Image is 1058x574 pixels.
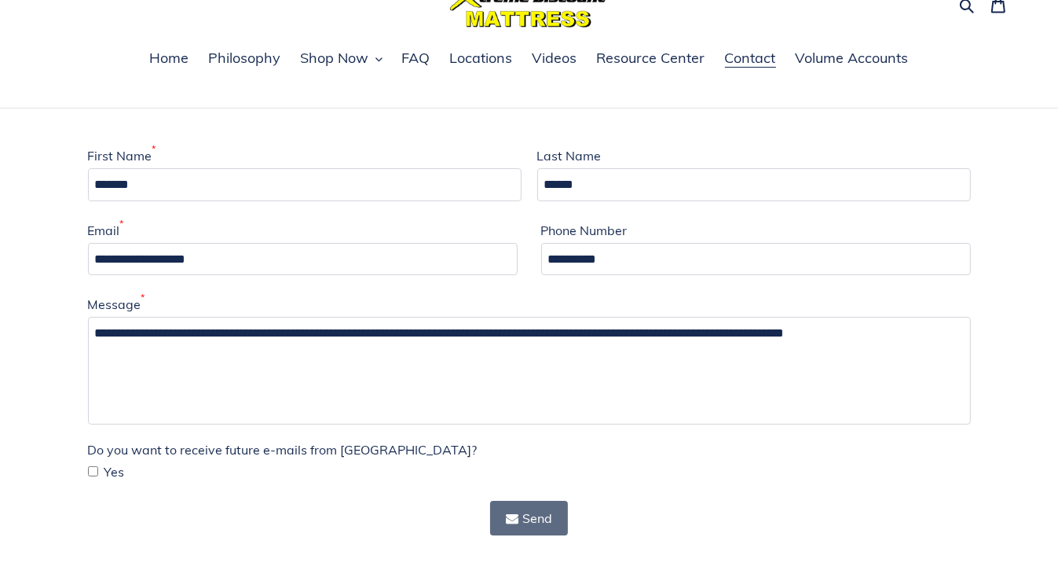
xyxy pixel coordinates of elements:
span: FAQ [402,49,430,68]
span: Yes [104,462,125,481]
label: Last Name [537,146,602,165]
label: Email [88,221,124,240]
button: Send [490,501,568,535]
label: Phone Number [541,221,628,240]
span: Home [150,49,189,68]
a: Videos [525,47,585,71]
a: Home [142,47,197,71]
input: Yes [88,466,98,476]
span: Contact [725,49,776,68]
a: FAQ [394,47,438,71]
span: Volume Accounts [796,49,909,68]
a: Contact [717,47,784,71]
button: Shop Now [293,47,390,71]
a: Locations [442,47,521,71]
span: Videos [533,49,577,68]
a: Volume Accounts [788,47,917,71]
span: Resource Center [597,49,705,68]
label: First Name [88,146,156,165]
label: Message [88,295,145,314]
a: Resource Center [589,47,713,71]
span: Locations [450,49,513,68]
a: Philosophy [201,47,289,71]
label: Do you want to receive future e-mails from [GEOGRAPHIC_DATA]? [88,440,478,459]
span: Shop Now [301,49,369,68]
span: Philosophy [209,49,281,68]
